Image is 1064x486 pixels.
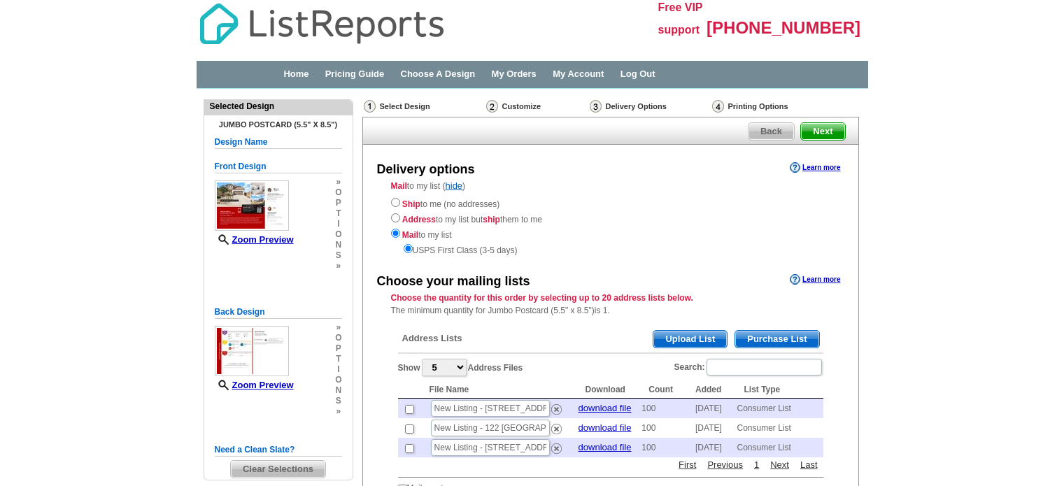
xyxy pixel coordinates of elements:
span: n [335,240,341,250]
span: [PHONE_NUMBER] [707,18,860,37]
img: delete.png [551,404,562,415]
div: to me (no addresses) to my list but them to me to my list [391,195,830,257]
img: Select Design [364,100,376,113]
span: » [335,177,341,187]
h4: Jumbo Postcard (5.5" x 8.5") [215,120,342,129]
a: hide [446,180,463,191]
div: Printing Options [711,99,835,113]
a: Remove this list [551,420,562,431]
a: My Account [553,69,604,79]
a: Last [797,458,821,471]
span: Free VIP support [658,1,703,36]
a: Zoom Preview [215,380,294,390]
span: i [335,219,341,229]
th: File Name [423,381,579,399]
img: small-thumb.jpg [215,180,289,231]
div: The minimum quantity for Jumbo Postcard (5.5" x 8.5")is 1. [363,292,858,317]
th: Download [579,381,642,399]
a: Choose A Design [401,69,476,79]
span: s [335,396,341,406]
a: Home [283,69,308,79]
td: [DATE] [688,399,737,418]
div: Selected Design [204,100,353,113]
div: USPS First Class (3-5 days) [391,241,830,257]
span: o [335,187,341,198]
th: List Type [737,381,823,399]
a: Next [767,458,793,471]
span: o [335,229,341,240]
h5: Need a Clean Slate? [215,443,342,457]
span: » [335,261,341,271]
strong: Choose the quantity for this order by selecting up to 20 address lists below. [391,293,693,303]
td: [DATE] [688,438,737,457]
div: Customize [485,99,588,113]
a: Log Out [620,69,655,79]
select: ShowAddress Files [422,359,467,376]
a: Zoom Preview [215,234,294,245]
label: Show Address Files [398,357,523,378]
div: Select Design [362,99,485,117]
img: Printing Options & Summary [712,100,724,113]
span: » [335,406,341,417]
a: Pricing Guide [325,69,385,79]
img: small-thumb.jpg [215,326,289,376]
label: Search: [674,357,823,377]
h5: Design Name [215,136,342,149]
a: Back [748,122,795,141]
a: Learn more [790,274,840,285]
span: p [335,198,341,208]
img: delete.png [551,443,562,454]
div: Delivery options [377,161,475,179]
strong: Ship [402,199,420,209]
td: 100 [641,418,688,438]
td: [DATE] [688,418,737,438]
a: download file [579,422,632,433]
input: Search: [707,359,822,376]
a: download file [579,403,632,413]
span: n [335,385,341,396]
a: Learn more [790,162,840,173]
span: Next [801,123,844,140]
td: Consumer List [737,438,823,457]
span: s [335,250,341,261]
strong: Mail [402,230,418,240]
span: p [335,343,341,354]
div: Choose your mailing lists [377,273,530,291]
strong: Mail [391,181,407,191]
h5: Back Design [215,306,342,319]
a: Previous [704,458,746,471]
strong: Address [402,215,436,224]
span: o [335,375,341,385]
a: Remove this list [551,440,562,450]
span: Upload List [653,331,727,348]
span: Clear Selections [231,461,325,478]
span: t [335,354,341,364]
span: Address Lists [402,332,462,345]
img: delete.png [551,424,562,434]
span: i [335,364,341,375]
span: o [335,333,341,343]
strong: ship [483,215,500,224]
td: Consumer List [737,399,823,418]
img: Delivery Options [590,100,602,113]
span: Back [749,123,794,140]
div: Delivery Options [588,99,711,117]
a: 1 [751,458,762,471]
img: Customize [486,100,498,113]
span: Purchase List [735,331,818,348]
th: Count [641,381,688,399]
a: download file [579,442,632,452]
a: First [675,458,700,471]
a: My Orders [492,69,537,79]
td: 100 [641,438,688,457]
span: t [335,208,341,219]
td: 100 [641,399,688,418]
a: Remove this list [551,401,562,411]
span: » [335,322,341,333]
td: Consumer List [737,418,823,438]
h5: Front Design [215,160,342,173]
th: Added [688,381,737,399]
div: to my list ( ) [363,180,858,257]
